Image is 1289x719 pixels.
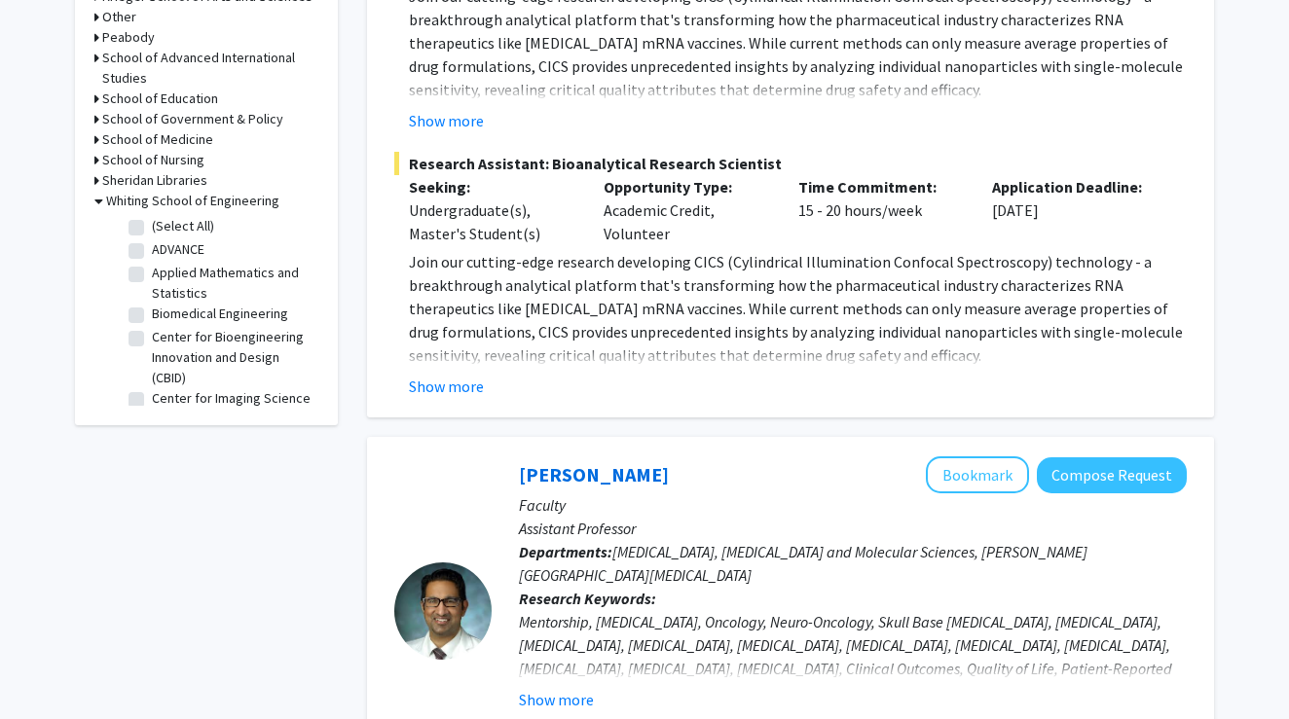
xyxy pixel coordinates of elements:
[102,150,204,170] h3: School of Nursing
[152,239,204,260] label: ADVANCE
[409,109,484,132] button: Show more
[604,175,769,198] p: Opportunity Type:
[409,375,484,398] button: Show more
[519,589,656,608] b: Research Keywords:
[519,688,594,711] button: Show more
[992,175,1158,198] p: Application Deadline:
[152,216,214,236] label: (Select All)
[798,175,964,198] p: Time Commitment:
[102,89,218,109] h3: School of Education
[102,7,136,27] h3: Other
[977,175,1172,245] div: [DATE]
[152,327,313,388] label: Center for Bioengineering Innovation and Design (CBID)
[784,175,978,245] div: 15 - 20 hours/week
[409,250,1187,367] p: Join our cutting-edge research developing CICS (Cylindrical Illumination Confocal Spectroscopy) t...
[409,175,574,198] p: Seeking:
[519,517,1187,540] p: Assistant Professor
[519,462,669,486] a: [PERSON_NAME]
[1037,457,1187,493] button: Compose Request to Raj Mukherjee
[15,631,83,704] iframe: Chat
[102,109,283,129] h3: School of Government & Policy
[519,542,612,561] b: Departments:
[152,388,311,409] label: Center for Imaging Science
[102,48,318,89] h3: School of Advanced International Studies
[409,198,574,245] div: Undergraduate(s), Master's Student(s)
[589,175,784,245] div: Academic Credit, Volunteer
[519,542,1087,585] span: [MEDICAL_DATA], [MEDICAL_DATA] and Molecular Sciences, [PERSON_NAME][GEOGRAPHIC_DATA][MEDICAL_DATA]
[394,152,1187,175] span: Research Assistant: Bioanalytical Research Scientist
[152,263,313,304] label: Applied Mathematics and Statistics
[152,304,288,324] label: Biomedical Engineering
[519,493,1187,517] p: Faculty
[102,27,155,48] h3: Peabody
[926,456,1029,493] button: Add Raj Mukherjee to Bookmarks
[102,170,207,191] h3: Sheridan Libraries
[102,129,213,150] h3: School of Medicine
[106,191,279,211] h3: Whiting School of Engineering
